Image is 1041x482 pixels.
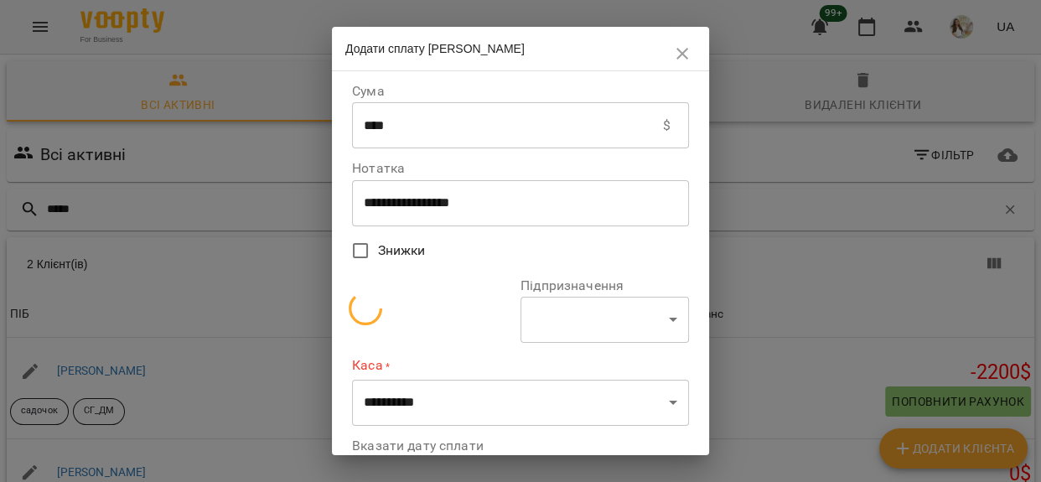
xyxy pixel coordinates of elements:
label: Нотатка [352,162,689,175]
label: Вказати дату сплати [352,439,689,453]
label: Каса [352,356,689,376]
span: Знижки [378,241,426,261]
p: $ [663,116,671,136]
span: Додати сплату [PERSON_NAME] [345,42,525,55]
label: Сума [352,85,689,98]
label: Підпризначення [520,279,689,293]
